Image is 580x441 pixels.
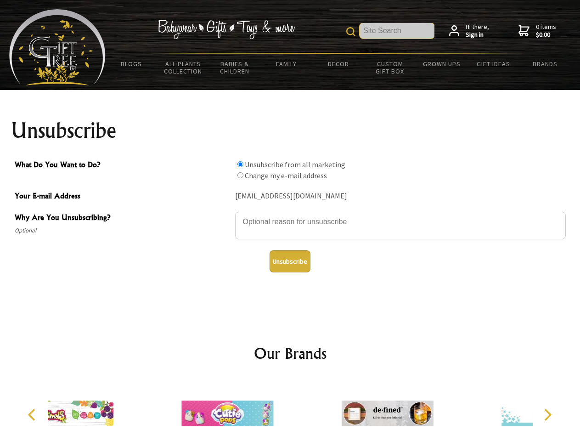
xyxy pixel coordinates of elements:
[15,225,231,236] span: Optional
[9,9,106,85] img: Babyware - Gifts - Toys and more...
[106,54,158,73] a: BLOGS
[237,172,243,178] input: What Do You Want to Do?
[209,54,261,81] a: Babies & Children
[235,189,566,204] div: [EMAIL_ADDRESS][DOMAIN_NAME]
[237,161,243,167] input: What Do You Want to Do?
[158,54,209,81] a: All Plants Collection
[536,31,556,39] strong: $0.00
[467,54,519,73] a: Gift Ideas
[15,190,231,204] span: Your E-mail Address
[537,405,557,425] button: Next
[364,54,416,81] a: Custom Gift Box
[11,119,569,141] h1: Unsubscribe
[536,23,556,39] span: 0 items
[245,160,345,169] label: Unsubscribe from all marketing
[15,212,231,225] span: Why Are You Unsubscribing?
[449,23,489,39] a: Hi there,Sign in
[18,342,562,364] h2: Our Brands
[466,31,489,39] strong: Sign in
[15,159,231,172] span: What Do You Want to Do?
[416,54,467,73] a: Grown Ups
[346,27,355,36] img: product search
[245,171,327,180] label: Change my e-mail address
[270,250,310,272] button: Unsubscribe
[518,23,556,39] a: 0 items$0.00
[312,54,364,73] a: Decor
[261,54,313,73] a: Family
[466,23,489,39] span: Hi there,
[360,23,434,39] input: Site Search
[519,54,571,73] a: Brands
[235,212,566,239] textarea: Why Are You Unsubscribing?
[157,20,295,39] img: Babywear - Gifts - Toys & more
[23,405,43,425] button: Previous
